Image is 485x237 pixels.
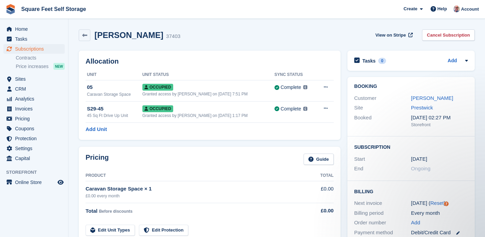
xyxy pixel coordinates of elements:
[86,126,107,133] a: Add Unit
[304,154,334,165] a: Guide
[354,155,411,163] div: Start
[53,63,65,70] div: NEW
[404,5,417,12] span: Create
[15,84,56,94] span: CRM
[354,188,468,195] h2: Billing
[411,121,468,128] div: Storefront
[3,74,65,84] a: menu
[354,104,411,112] div: Site
[362,58,376,64] h2: Tasks
[354,199,411,207] div: Next invoice
[15,94,56,104] span: Analytics
[15,154,56,163] span: Capital
[411,219,420,227] a: Add
[281,84,301,91] div: Complete
[139,225,188,236] a: Edit Protection
[411,155,427,163] time: 2024-04-02 23:00:00 UTC
[303,85,307,89] img: icon-info-grey-7440780725fd019a000dd9b08b2336e03edf1995a4989e88bcd33f0948082b44.svg
[354,229,411,237] div: Payment method
[3,104,65,114] a: menu
[3,44,65,54] a: menu
[422,29,475,41] a: Cancel Subscription
[3,177,65,187] a: menu
[3,34,65,44] a: menu
[87,113,142,119] div: 45 Sq Ft Drive Up Unit
[86,57,334,65] h2: Allocation
[86,170,305,181] th: Product
[15,44,56,54] span: Subscriptions
[305,181,334,203] td: £0.00
[3,144,65,153] a: menu
[87,105,142,113] div: S29-45
[15,177,56,187] span: Online Store
[411,166,431,171] span: Ongoing
[15,104,56,114] span: Invoices
[15,74,56,84] span: Sites
[461,6,479,13] span: Account
[354,209,411,217] div: Billing period
[94,30,163,40] h2: [PERSON_NAME]
[3,154,65,163] a: menu
[3,94,65,104] a: menu
[411,95,453,101] a: [PERSON_NAME]
[15,124,56,133] span: Coupons
[15,144,56,153] span: Settings
[448,57,457,65] a: Add
[430,200,444,206] a: Reset
[142,113,275,119] div: Granted access by [PERSON_NAME] on [DATE] 1:17 PM
[354,84,468,89] h2: Booking
[166,32,180,40] div: 37403
[305,207,334,215] div: £0.00
[443,201,449,207] div: Tooltip anchor
[142,105,173,112] span: Occupied
[375,32,406,39] span: View on Stripe
[15,134,56,143] span: Protection
[87,91,142,97] div: Caravan Storage Space
[3,134,65,143] a: menu
[453,5,460,12] img: David Greer
[99,209,132,214] span: Before discounts
[18,3,89,15] a: Square Feet Self Storage
[411,114,468,122] div: [DATE] 02:27 PM
[3,124,65,133] a: menu
[281,105,301,113] div: Complete
[142,84,173,91] span: Occupied
[15,24,56,34] span: Home
[86,225,135,236] a: Edit Unit Types
[86,193,305,199] div: £0.00 every month
[56,178,65,186] a: Preview store
[354,165,411,173] div: End
[378,58,386,64] div: 0
[354,219,411,227] div: Order number
[3,114,65,123] a: menu
[305,170,334,181] th: Total
[86,185,305,193] div: Caravan Storage Space × 1
[6,169,68,176] span: Storefront
[86,154,109,165] h2: Pricing
[142,69,275,80] th: Unit Status
[16,63,49,70] span: Price increases
[86,208,98,214] span: Total
[411,229,468,237] div: Debit/Credit Card
[16,63,65,70] a: Price increases NEW
[5,4,16,14] img: stora-icon-8386f47178a22dfd0bd8f6a31ec36ba5ce8667c1dd55bd0f319d3a0aa187defe.svg
[3,24,65,34] a: menu
[303,107,307,111] img: icon-info-grey-7440780725fd019a000dd9b08b2336e03edf1995a4989e88bcd33f0948082b44.svg
[16,55,65,61] a: Contracts
[15,34,56,44] span: Tasks
[373,29,414,41] a: View on Stripe
[411,209,468,217] div: Every month
[437,5,447,12] span: Help
[354,114,411,128] div: Booked
[354,94,411,102] div: Customer
[275,69,316,80] th: Sync Status
[411,105,433,110] a: Prestwick
[86,69,142,80] th: Unit
[142,91,275,97] div: Granted access by [PERSON_NAME] on [DATE] 7:51 PM
[15,114,56,123] span: Pricing
[3,84,65,94] a: menu
[354,143,468,150] h2: Subscription
[87,83,142,91] div: 05
[411,199,468,207] div: [DATE] ( )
